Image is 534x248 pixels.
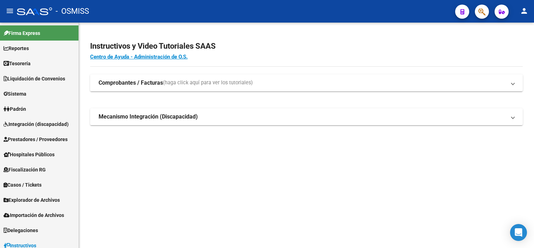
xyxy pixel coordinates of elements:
mat-expansion-panel-header: Comprobantes / Facturas(haga click aquí para ver los tutoriales) [90,74,523,91]
span: Reportes [4,44,29,52]
span: Sistema [4,90,26,98]
div: Open Intercom Messenger [510,224,527,241]
a: Centro de Ayuda - Administración de O.S. [90,54,188,60]
strong: Mecanismo Integración (Discapacidad) [99,113,198,121]
span: - OSMISS [56,4,89,19]
span: Casos / Tickets [4,181,42,189]
span: Tesorería [4,60,31,67]
mat-expansion-panel-header: Mecanismo Integración (Discapacidad) [90,108,523,125]
span: Explorador de Archivos [4,196,60,204]
mat-icon: menu [6,7,14,15]
span: Fiscalización RG [4,166,46,174]
span: Liquidación de Convenios [4,75,65,83]
span: Importación de Archivos [4,211,64,219]
span: Padrón [4,105,26,113]
span: Hospitales Públicos [4,151,55,158]
span: (haga click aquí para ver los tutoriales) [163,79,253,87]
span: Prestadores / Proveedores [4,135,68,143]
span: Firma Express [4,29,40,37]
strong: Comprobantes / Facturas [99,79,163,87]
h2: Instructivos y Video Tutoriales SAAS [90,40,523,53]
span: Integración (discapacidad) [4,120,69,128]
mat-icon: person [520,7,528,15]
span: Delegaciones [4,226,38,234]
